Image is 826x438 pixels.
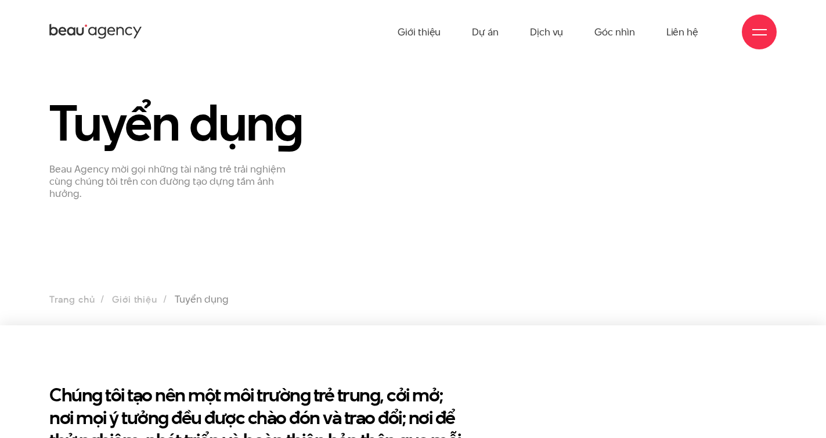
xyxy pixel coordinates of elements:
a: Giới thiệu [112,293,157,306]
a: Trang chủ [49,293,95,306]
h1: Tuyển dụn [49,96,405,149]
en: g [274,88,303,157]
p: Beau Agency mời gọi những tài năng trẻ trải nghiệm cùng chúng tôi trên con đường tạo dựng tầm ảnh... [49,163,293,199]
